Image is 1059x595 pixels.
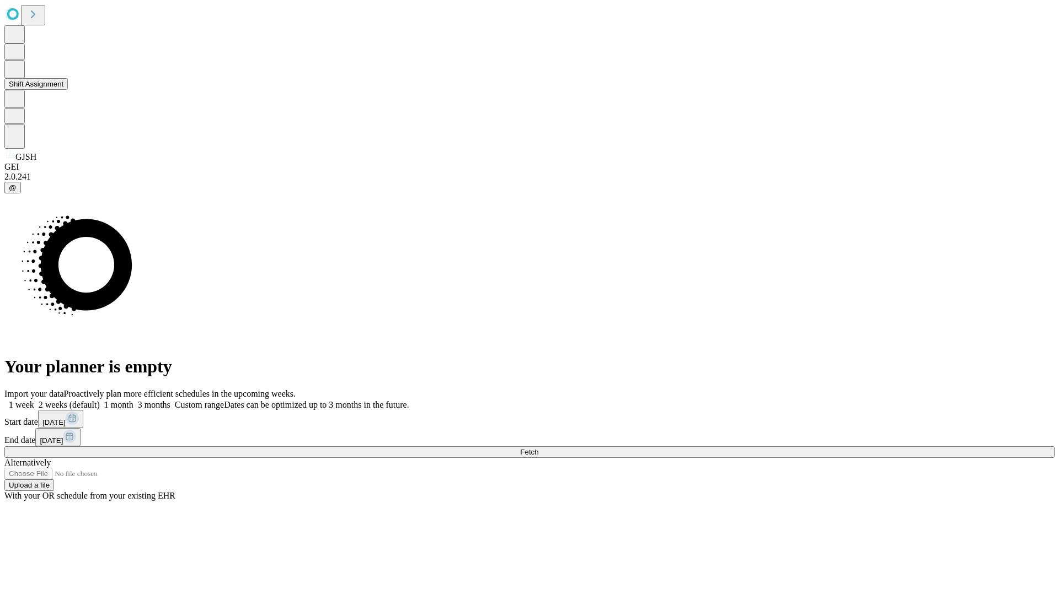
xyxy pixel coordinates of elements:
[4,162,1055,172] div: GEI
[35,428,81,446] button: [DATE]
[15,152,36,161] span: GJSH
[40,436,63,445] span: [DATE]
[4,446,1055,458] button: Fetch
[42,418,66,426] span: [DATE]
[138,400,170,409] span: 3 months
[4,479,54,491] button: Upload a file
[4,491,175,500] span: With your OR schedule from your existing EHR
[104,400,133,409] span: 1 month
[4,78,68,90] button: Shift Assignment
[4,428,1055,446] div: End date
[4,356,1055,377] h1: Your planner is empty
[520,448,538,456] span: Fetch
[4,172,1055,182] div: 2.0.241
[4,410,1055,428] div: Start date
[39,400,100,409] span: 2 weeks (default)
[9,400,34,409] span: 1 week
[9,183,17,192] span: @
[4,389,64,398] span: Import your data
[4,182,21,193] button: @
[38,410,83,428] button: [DATE]
[64,389,296,398] span: Proactively plan more efficient schedules in the upcoming weeks.
[4,458,51,467] span: Alternatively
[224,400,409,409] span: Dates can be optimized up to 3 months in the future.
[175,400,224,409] span: Custom range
